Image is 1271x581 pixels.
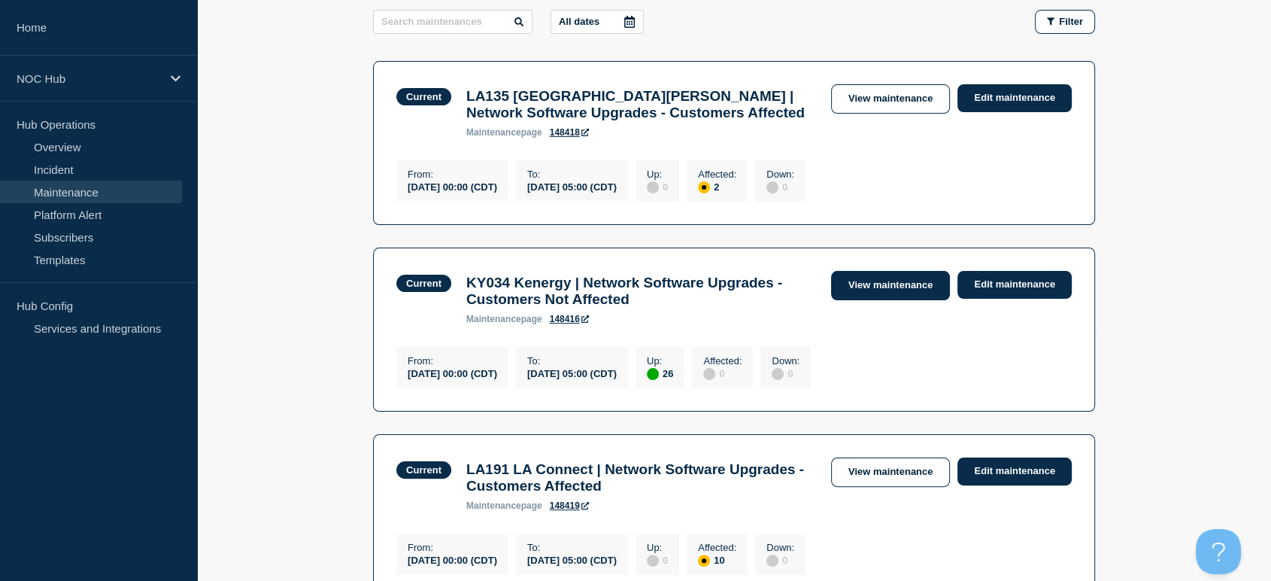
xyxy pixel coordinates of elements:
a: 148416 [550,314,589,324]
button: All dates [551,10,644,34]
p: Down : [772,355,799,367]
p: Affected : [698,542,736,553]
div: 26 [647,367,673,380]
div: disabled [766,555,778,567]
p: Down : [766,542,794,553]
p: All dates [559,16,599,27]
div: 2 [698,180,736,193]
p: Up : [647,169,668,180]
p: From : [408,542,497,553]
p: page [466,500,542,511]
span: maintenance [466,314,521,324]
div: 0 [772,367,799,380]
div: disabled [703,368,715,380]
p: Up : [647,355,673,367]
div: disabled [647,555,659,567]
div: 0 [647,180,668,193]
p: To : [527,355,617,367]
div: 10 [698,553,736,567]
div: disabled [647,181,659,193]
a: Edit maintenance [957,458,1072,485]
p: Affected : [698,169,736,180]
div: disabled [772,368,784,380]
div: [DATE] 05:00 (CDT) [527,367,617,379]
input: Search maintenances [373,10,532,34]
div: Current [406,91,441,102]
h3: LA191 LA Connect | Network Software Upgrades - Customers Affected [466,461,816,494]
iframe: Help Scout Beacon - Open [1196,529,1241,574]
div: [DATE] 00:00 (CDT) [408,367,497,379]
p: NOC Hub [17,72,161,85]
div: [DATE] 05:00 (CDT) [527,180,617,193]
a: View maintenance [831,271,950,300]
p: Down : [766,169,794,180]
p: From : [408,355,497,367]
h3: LA135 [GEOGRAPHIC_DATA][PERSON_NAME] | Network Software Upgrades - Customers Affected [466,88,816,121]
div: up [647,368,659,380]
span: maintenance [466,500,521,511]
div: 0 [703,367,742,380]
span: Filter [1059,16,1083,27]
p: page [466,127,542,138]
a: Edit maintenance [957,84,1072,112]
p: page [466,314,542,324]
div: [DATE] 00:00 (CDT) [408,553,497,566]
div: 0 [766,553,794,567]
span: maintenance [466,127,521,138]
p: From : [408,169,497,180]
a: 148418 [550,127,589,138]
div: Current [406,278,441,289]
a: View maintenance [831,84,950,114]
div: affected [698,555,710,567]
p: Up : [647,542,668,553]
button: Filter [1035,10,1095,34]
div: [DATE] 05:00 (CDT) [527,553,617,566]
div: Current [406,464,441,476]
h3: KY034 Kenergy | Network Software Upgrades - Customers Not Affected [466,275,816,308]
div: [DATE] 00:00 (CDT) [408,180,497,193]
div: disabled [766,181,778,193]
p: Affected : [703,355,742,367]
a: Edit maintenance [957,271,1072,299]
a: View maintenance [831,458,950,487]
a: 148419 [550,500,589,511]
p: To : [527,169,617,180]
div: affected [698,181,710,193]
div: 0 [766,180,794,193]
p: To : [527,542,617,553]
div: 0 [647,553,668,567]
